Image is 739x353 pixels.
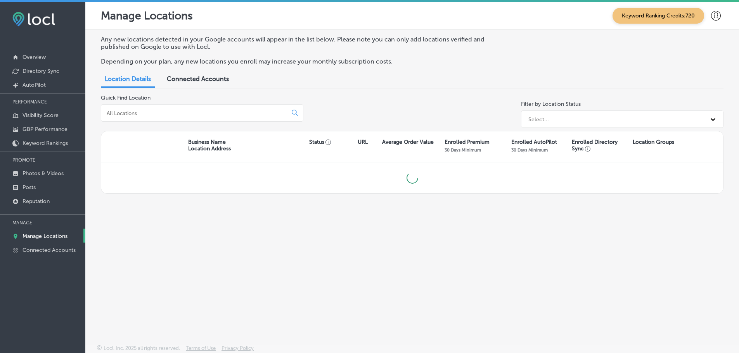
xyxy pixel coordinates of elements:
[22,54,46,60] p: Overview
[104,345,180,351] p: Locl, Inc. 2025 all rights reserved.
[22,82,46,88] p: AutoPilot
[613,8,704,24] span: Keyword Ranking Credits: 720
[22,68,59,74] p: Directory Sync
[101,9,193,22] p: Manage Locations
[105,75,151,83] span: Location Details
[22,233,67,239] p: Manage Locations
[382,139,434,145] p: Average Order Value
[358,139,368,145] p: URL
[309,139,358,145] p: Status
[22,126,67,133] p: GBP Performance
[22,170,64,177] p: Photos & Videos
[528,116,549,122] div: Select...
[188,139,231,152] p: Business Name Location Address
[521,101,581,107] label: Filter by Location Status
[167,75,229,83] span: Connected Accounts
[511,147,548,153] p: 30 Days Minimum
[572,139,628,152] p: Enrolled Directory Sync
[445,147,481,153] p: 30 Days Minimum
[12,12,55,26] img: fda3e92497d09a02dc62c9cd864e3231.png
[101,58,505,65] p: Depending on your plan, any new locations you enroll may increase your monthly subscription costs.
[101,36,505,50] p: Any new locations detected in your Google accounts will appear in the list below. Please note you...
[22,140,68,146] p: Keyword Rankings
[22,184,36,191] p: Posts
[511,139,557,145] p: Enrolled AutoPilot
[22,198,50,205] p: Reputation
[633,139,674,145] p: Location Groups
[106,110,286,117] input: All Locations
[22,112,59,119] p: Visibility Score
[22,247,76,253] p: Connected Accounts
[445,139,490,145] p: Enrolled Premium
[101,95,151,101] label: Quick Find Location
